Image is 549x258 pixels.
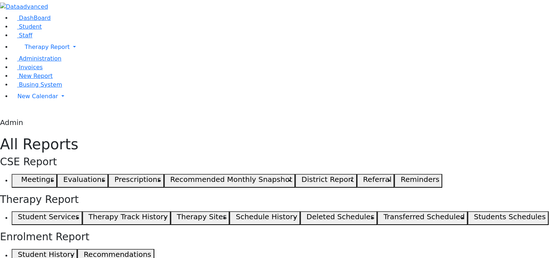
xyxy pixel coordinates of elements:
[19,55,61,62] span: Administration
[474,212,546,221] h5: Students Schedules
[21,175,54,184] h5: Meetings
[63,175,105,184] h5: Evaluations
[394,174,442,188] button: Reminders
[383,212,465,221] h5: Transferred Scheduled
[164,174,296,188] button: Recommended Monthly Snapshot
[171,211,229,225] button: Therapy Sites
[301,175,354,184] h5: District Report
[12,14,51,21] a: DashBoard
[236,212,297,221] h5: Schedule History
[357,174,395,188] button: Referral
[468,211,549,225] button: Students Schedules
[114,175,161,184] h5: Prescriptions
[12,64,43,71] a: Invoices
[170,175,292,184] h5: Recommended Monthly Snapshot
[25,43,70,50] span: Therapy Report
[57,174,108,188] button: Evaluations
[19,81,62,88] span: Busing System
[295,174,357,188] button: District Report
[12,23,42,30] a: Student
[19,23,42,30] span: Student
[12,174,57,188] button: Meetings
[300,211,377,225] button: Deleted Schedules
[229,211,300,225] button: Schedule History
[108,174,164,188] button: Prescriptions
[19,32,32,39] span: Staff
[400,175,439,184] h5: Reminders
[306,212,374,221] h5: Deleted Schedules
[12,40,549,54] a: Therapy Report
[17,93,58,100] span: New Calendar
[12,32,32,39] a: Staff
[12,55,61,62] a: Administration
[12,89,549,104] a: New Calendar
[89,212,168,221] h5: Therapy Track History
[377,211,468,225] button: Transferred Scheduled
[12,211,82,225] button: Student Services
[18,212,79,221] h5: Student Services
[19,64,43,71] span: Invoices
[19,72,53,79] span: New Report
[82,211,171,225] button: Therapy Track History
[12,81,62,88] a: Busing System
[177,212,227,221] h5: Therapy Sites
[363,175,392,184] h5: Referral
[12,72,53,79] a: New Report
[19,14,51,21] span: DashBoard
